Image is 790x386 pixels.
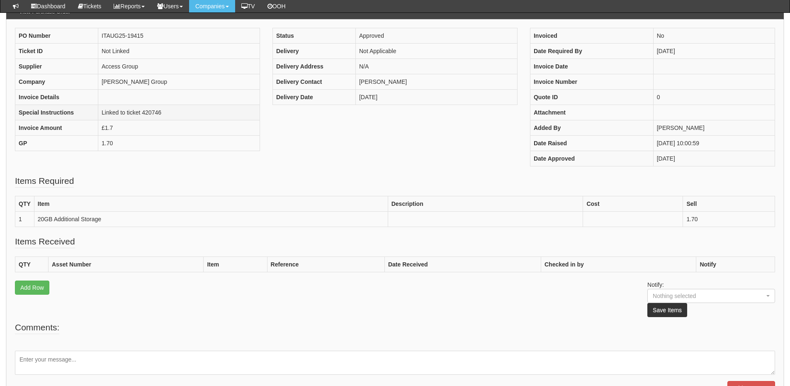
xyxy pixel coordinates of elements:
[696,257,775,272] th: Notify
[15,59,98,74] th: Supplier
[384,257,541,272] th: Date Received
[98,105,260,120] td: Linked to ticket 420746
[15,89,98,105] th: Invoice Details
[530,28,653,43] th: Invoiced
[388,196,583,211] th: Description
[355,89,517,105] td: [DATE]
[272,43,355,59] th: Delivery
[15,43,98,59] th: Ticket ID
[541,257,696,272] th: Checked in by
[34,211,388,227] td: 20GB Additional Storage
[355,74,517,89] td: [PERSON_NAME]
[683,211,775,227] td: 1.70
[98,43,260,59] td: Not Linked
[530,105,653,120] th: Attachment
[15,321,59,334] legend: Comments:
[653,28,775,43] td: No
[530,89,653,105] th: Quote ID
[653,120,775,135] td: [PERSON_NAME]
[15,196,34,211] th: QTY
[647,289,775,303] button: Nothing selected
[15,281,49,295] a: Add Row
[683,196,775,211] th: Sell
[530,59,653,74] th: Invoice Date
[98,120,260,135] td: £1.7
[647,281,775,317] p: Notify:
[15,211,34,227] td: 1
[653,43,775,59] td: [DATE]
[15,120,98,135] th: Invoice Amount
[583,196,683,211] th: Cost
[355,43,517,59] td: Not Applicable
[15,28,98,43] th: PO Number
[653,89,775,105] td: 0
[15,257,49,272] th: QTY
[15,74,98,89] th: Company
[272,28,355,43] th: Status
[34,196,388,211] th: Item
[272,59,355,74] th: Delivery Address
[272,74,355,89] th: Delivery Contact
[204,257,267,272] th: Item
[653,135,775,151] td: [DATE] 10:00:59
[355,28,517,43] td: Approved
[647,303,687,317] button: Save Items
[530,74,653,89] th: Invoice Number
[15,105,98,120] th: Special Instructions
[15,175,74,188] legend: Items Required
[530,43,653,59] th: Date Required By
[49,257,204,272] th: Asset Number
[267,257,384,272] th: Reference
[355,59,517,74] td: N/A
[272,89,355,105] th: Delivery Date
[98,74,260,89] td: [PERSON_NAME] Group
[653,292,754,300] div: Nothing selected
[98,28,260,43] td: ITAUG25-19415
[530,120,653,135] th: Added By
[653,151,775,166] td: [DATE]
[98,135,260,151] td: 1.70
[530,151,653,166] th: Date Approved
[15,135,98,151] th: GP
[15,235,75,248] legend: Items Received
[530,135,653,151] th: Date Raised
[98,59,260,74] td: Access Group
